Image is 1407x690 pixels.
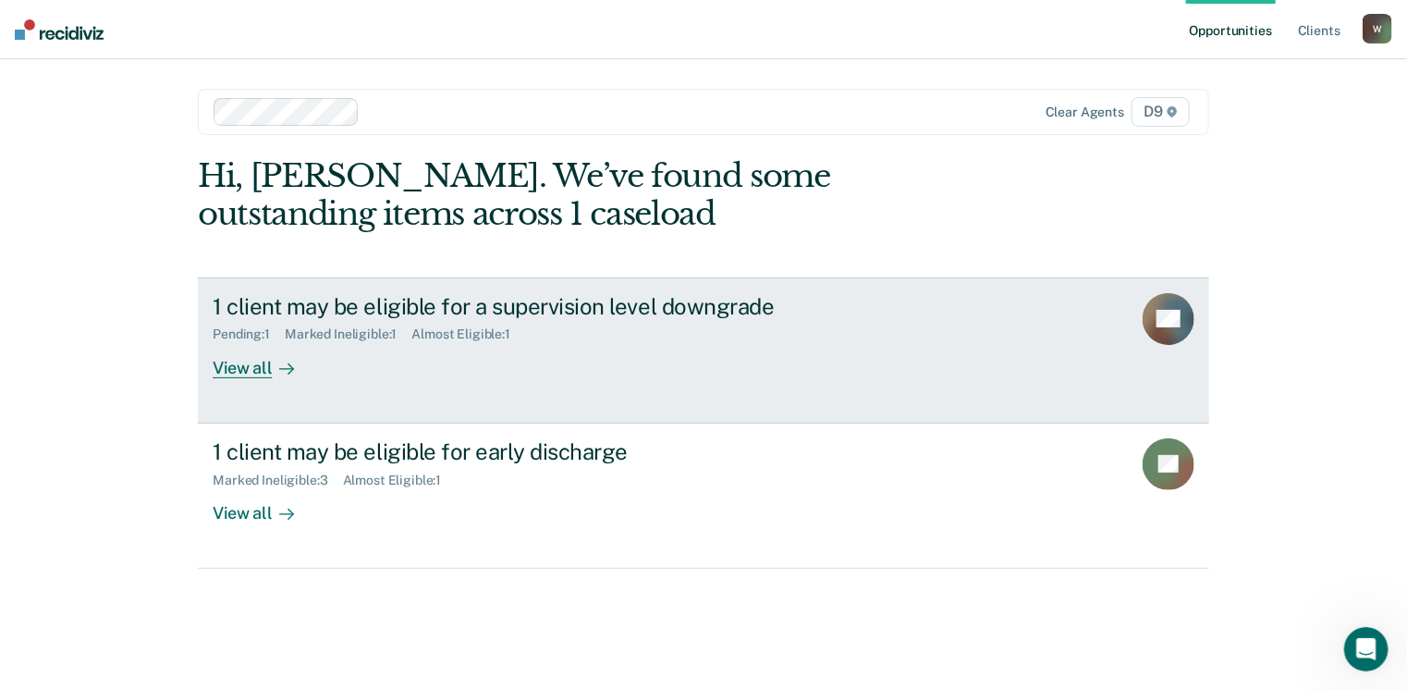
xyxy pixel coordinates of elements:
a: 1 client may be eligible for early dischargeMarked Ineligible:3Almost Eligible:1View all [198,424,1209,569]
div: Clear agents [1046,105,1124,120]
iframe: Intercom live chat [1344,627,1389,672]
img: Recidiviz [15,19,104,40]
div: 1 client may be eligible for early discharge [213,438,862,465]
div: Almost Eligible : 1 [343,473,457,488]
div: 1 client may be eligible for a supervision level downgrade [213,293,862,320]
button: W [1363,14,1392,43]
div: Pending : 1 [213,327,285,342]
a: 1 client may be eligible for a supervision level downgradePending:1Marked Ineligible:1Almost Elig... [198,277,1209,424]
div: Marked Ineligible : 1 [285,327,411,342]
div: Almost Eligible : 1 [411,327,525,342]
div: View all [213,487,316,524]
div: Hi, [PERSON_NAME]. We’ve found some outstanding items across 1 caseload [198,157,1007,233]
div: Marked Ineligible : 3 [213,473,342,488]
span: D9 [1132,97,1190,127]
div: View all [213,342,316,378]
